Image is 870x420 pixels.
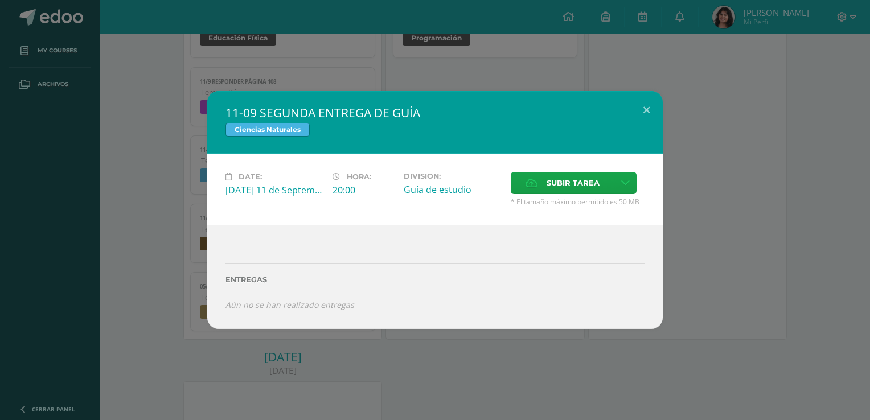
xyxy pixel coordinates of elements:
label: Division: [404,172,502,180]
span: Date: [239,172,262,181]
span: Ciencias Naturales [225,123,310,137]
label: Entregas [225,275,645,284]
span: * El tamaño máximo permitido es 50 MB [511,197,645,207]
span: Subir tarea [547,172,600,193]
div: [DATE] 11 de September [225,184,323,196]
div: 20:00 [333,184,395,196]
i: Aún no se han realizado entregas [225,299,354,310]
button: Close (Esc) [630,91,663,130]
h2: 11-09 SEGUNDA ENTREGA DE GUÍA [225,105,645,121]
span: Hora: [347,172,371,181]
div: Guía de estudio [404,183,502,196]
